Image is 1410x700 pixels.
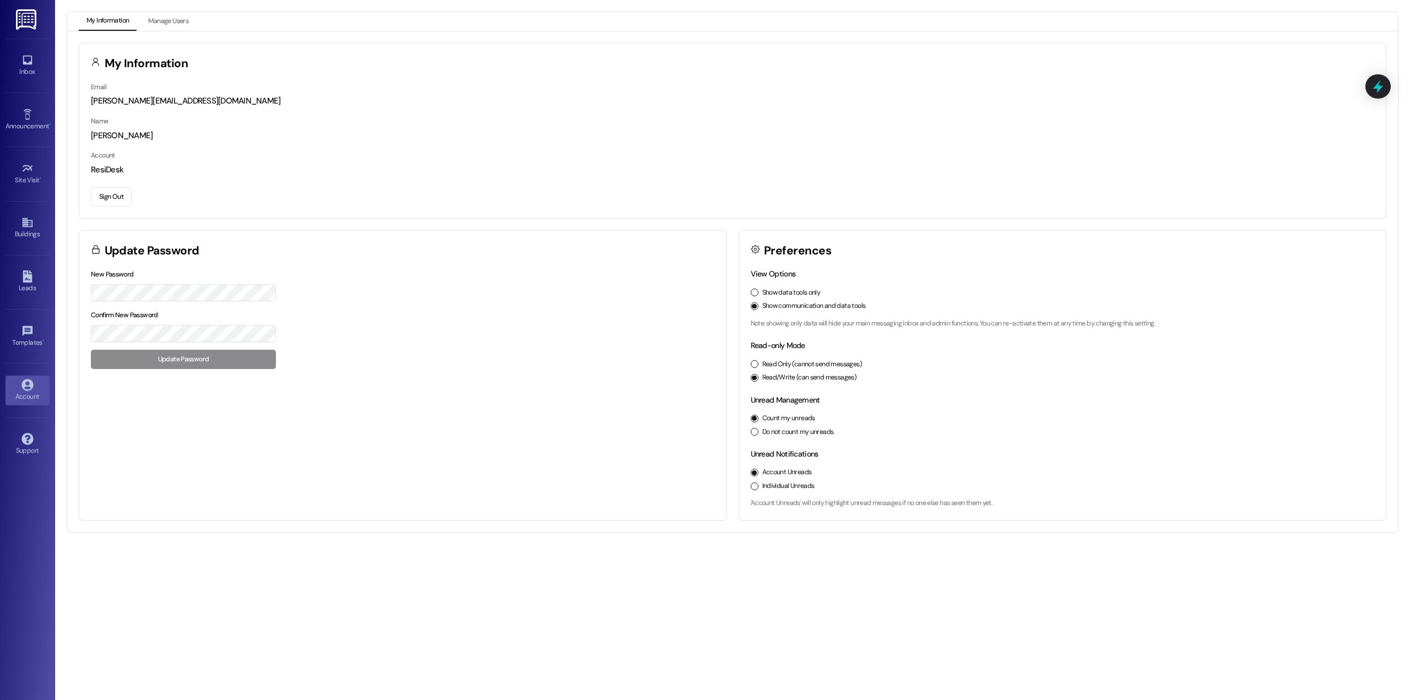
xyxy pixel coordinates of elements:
label: Account Unreads [762,468,812,477]
div: [PERSON_NAME] [91,130,1374,142]
p: Note: showing only data will hide your main messaging inbox and admin functions. You can re-activ... [751,319,1375,329]
button: Manage Users [140,12,196,31]
label: New Password [91,270,134,279]
label: Show data tools only [762,288,821,298]
label: Unread Notifications [751,449,818,459]
label: Read Only (cannot send messages) [762,360,862,370]
a: Support [6,430,50,459]
label: Individual Unreads [762,481,815,491]
span: • [40,175,41,182]
span: • [42,337,44,345]
label: Read-only Mode [751,340,805,350]
h3: Update Password [105,245,199,257]
label: Do not count my unreads [762,427,834,437]
button: Sign Out [91,187,132,207]
div: ResiDesk [91,164,1374,176]
label: Show communication and data tools [762,301,866,311]
label: View Options [751,269,796,279]
a: Inbox [6,51,50,80]
span: • [49,121,51,128]
label: Confirm New Password [91,311,158,319]
div: [PERSON_NAME][EMAIL_ADDRESS][DOMAIN_NAME] [91,95,1374,107]
a: Templates • [6,322,50,351]
label: Count my unreads [762,414,815,424]
label: Account [91,151,115,160]
img: ResiDesk Logo [16,9,39,30]
label: Name [91,117,109,126]
a: Leads [6,267,50,297]
label: Read/Write (can send messages) [762,373,857,383]
p: 'Account Unreads' will only highlight unread messages if no one else has seen them yet. [751,498,1375,508]
h3: My Information [105,58,188,69]
a: Site Visit • [6,159,50,189]
label: Unread Management [751,395,820,405]
a: Account [6,376,50,405]
h3: Preferences [764,245,831,257]
a: Buildings [6,213,50,243]
label: Email [91,83,106,91]
button: My Information [79,12,137,31]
